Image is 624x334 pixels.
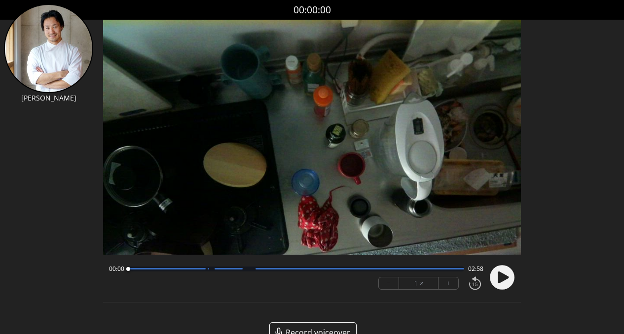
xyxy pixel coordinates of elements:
button: − [379,277,399,289]
div: 1 × [399,277,439,289]
button: + [439,277,458,289]
span: 00:00 [109,265,124,273]
img: YS [4,4,93,93]
span: 02:58 [468,265,483,273]
a: 00:00:00 [294,3,331,17]
p: [PERSON_NAME] [4,93,93,103]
